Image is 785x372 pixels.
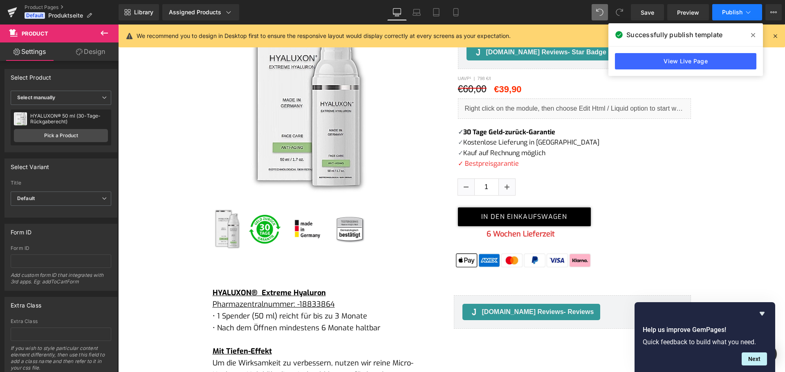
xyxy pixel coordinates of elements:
a: HYALUXON® 50 ml (30-Tage-Rückgaberecht) [127,176,168,227]
u: Pharmazentralnummer: -18833864 [94,275,217,285]
div: HYALUXON® 50 ml (30-Tage-Rückgaberecht) [30,113,108,125]
div: Assigned Products [169,8,233,16]
p: We recommend you to design in Desktop first to ensure the responsive layout would display correct... [137,31,511,40]
span: [DOMAIN_NAME] Reviews [368,23,488,33]
span: Save [641,8,654,17]
span: Successfully publish template [626,30,722,40]
font: Kostenlose Lieferung in [GEOGRAPHIC_DATA] [345,114,481,122]
a: HYALUXON® 50 ml (30-Tage-Rückgaberecht) [212,176,253,227]
a: Laptop [407,4,426,20]
span: Publish [722,9,742,16]
a: New Library [119,4,159,20]
p: UAVP¹ | 798 €/l [340,51,573,58]
u: Mit Tiefen-Effekt [94,322,154,332]
span: Product [22,30,48,37]
span: [DOMAIN_NAME] Reviews [364,283,476,292]
button: Next question [742,352,767,365]
img: HYALUXON® 50 ml (30-Tage-Rückgaberecht) [212,184,251,225]
p: • Nach dem Öffnen mindestens 6 Monate haltbar [94,298,299,310]
span: • 1 Spender (50 ml) reicht für bis zu 3 Monate [94,287,249,296]
a: HYALUXON® 50 ml (30-Tage-Rückgaberecht) [95,176,126,227]
button: IN DEN EINKAUFSWAGEN [340,183,473,202]
a: HYALUXON® 50 ml (30-Tage-Rückgaberecht) [170,176,211,227]
span: Default [25,12,45,19]
a: Desktop [387,4,407,20]
a: Tablet [426,4,446,20]
img: pImage [14,112,27,125]
font: Kauf auf Rechnung möglich [345,124,427,133]
span: - Reviews [446,284,476,291]
span: IN DEN EINKAUFSWAGEN [363,188,449,196]
button: More [765,4,782,20]
img: HYALUXON® 50 ml (30-Tage-Rückgaberecht) [95,184,123,225]
a: Pick a Product [14,129,108,142]
img: HYALUXON® 50 ml (30-Tage-Rückgaberecht) [127,184,166,225]
a: View Live Page [615,53,756,69]
span: €60,00 [340,59,368,70]
div: Extra Class [11,297,41,309]
span: Produktseite [48,12,83,19]
div: Help us improve GemPages! [643,309,767,365]
a: Product Pages [25,4,119,11]
div: Form ID [11,224,31,236]
p: ✓ [340,123,573,134]
button: Hide survey [757,309,767,319]
div: Extra Class [11,319,111,324]
span: ✓ [340,103,437,112]
a: Preview [667,4,709,20]
div: Form ID [11,245,111,251]
span: Library [134,9,153,16]
span: €39,90 [376,58,403,71]
a: Design [61,42,120,61]
b: Default [17,195,35,201]
label: Title [11,180,111,188]
a: Mobile [446,4,466,20]
button: Publish [712,4,762,20]
b: 6 Wochen Lieferzeit [368,205,437,214]
span: Preview [677,8,699,17]
button: Redo [611,4,628,20]
button: Undo [592,4,608,20]
span: - Star Badge [450,24,488,31]
b: Select manually [17,94,55,100]
div: Add custom form ID that integrates with 3rd apps. Eg: addToCartForm [11,272,111,290]
h2: Help us improve GemPages! [643,325,767,335]
div: Select Product [11,69,52,81]
span: 30 Tage Geld-zurück-Garantie [345,103,437,112]
div: Select Variant [11,159,49,170]
img: HYALUXON® 50 ml (30-Tage-Rückgaberecht) [170,184,208,225]
span: ✓ Bestpreisgarantie [340,135,401,143]
p: ✓ [340,113,573,123]
strong: HYALUXON® Extreme Hyaluron [94,263,208,273]
p: Quick feedback to build what you need. [643,338,767,346]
